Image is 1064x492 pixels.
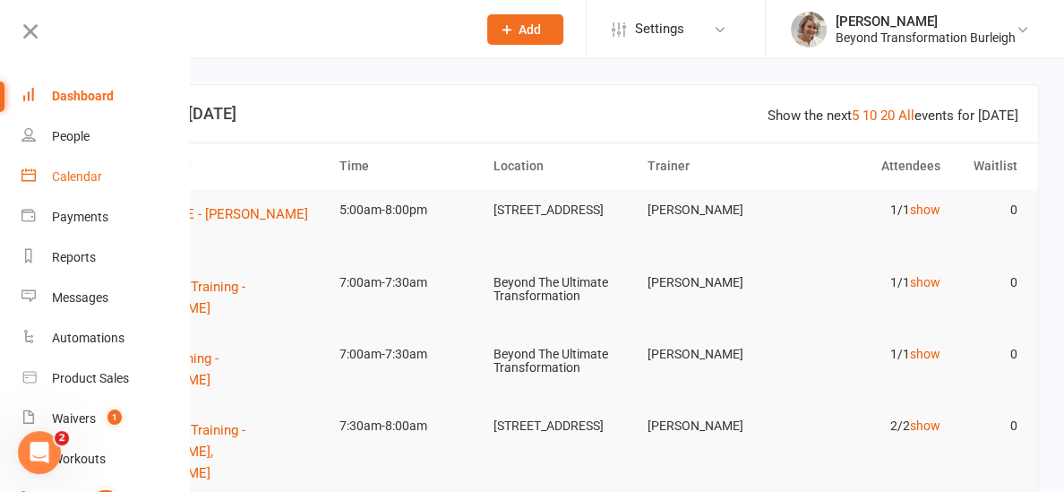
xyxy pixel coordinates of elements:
a: 20 [880,108,895,124]
td: 1/1 [794,189,948,231]
td: [PERSON_NAME] [639,333,794,375]
a: 10 [862,108,877,124]
a: Product Sales [21,358,191,399]
td: [STREET_ADDRESS] [485,405,639,447]
a: Workouts [21,439,191,479]
a: Calendar [21,157,191,197]
td: 2/2 [794,405,948,447]
td: [STREET_ADDRESS] [485,189,639,231]
a: Waivers 1 [21,399,191,439]
div: People [52,129,90,143]
td: [PERSON_NAME] [639,262,794,304]
span: UNAVAILABLE - [PERSON_NAME] [107,206,308,222]
td: 7:00am-7:30am [331,262,485,304]
button: UNAVAILABLE - [PERSON_NAME]Free class [107,203,323,247]
button: Pod Personal Training - [PERSON_NAME], [PERSON_NAME] [107,419,323,484]
a: show [910,419,940,433]
div: Workouts [52,452,106,466]
th: Trainer [639,143,794,189]
td: [PERSON_NAME] [639,405,794,447]
img: thumb_image1597172689.png [791,12,827,47]
td: Beyond The Ultimate Transformation [485,262,639,318]
a: People [21,117,191,157]
td: 1/1 [794,262,948,304]
div: Messages [52,290,108,305]
a: show [910,347,940,361]
td: 7:00am-7:30am [331,333,485,375]
a: Automations [21,318,191,358]
div: Show the next events for [DATE] [768,105,1018,126]
iframe: Intercom live chat [18,431,61,474]
div: Calendar [52,169,102,184]
div: Reports [52,250,96,264]
td: 0 [948,405,1025,447]
a: show [910,203,940,217]
th: Time [331,143,485,189]
button: Add [487,14,563,45]
a: Reports [21,237,191,278]
div: Beyond Transformation Burleigh [836,30,1016,46]
span: 2 [55,431,69,445]
div: Product Sales [52,371,129,385]
button: Personal Training - [PERSON_NAME] [107,348,323,391]
td: 0 [948,333,1025,375]
a: Messages [21,278,191,318]
a: All [898,108,914,124]
td: 7:30am-8:00am [331,405,485,447]
td: 1/1 [794,333,948,375]
button: Pod Personal Training - [PERSON_NAME] [107,276,323,319]
td: 0 [948,262,1025,304]
div: Dashboard [52,89,114,103]
h3: Coming up [DATE] [107,105,1018,123]
div: [PERSON_NAME] [836,13,1016,30]
a: Payments [21,197,191,237]
div: Waivers [52,411,96,426]
a: show [910,275,940,289]
th: Attendees [794,143,948,189]
div: Payments [52,210,108,224]
th: Location [485,143,639,189]
span: Settings [635,9,684,49]
a: 5 [852,108,859,124]
th: Waitlist [948,143,1025,189]
a: Dashboard [21,76,191,117]
td: Beyond The Ultimate Transformation [485,333,639,390]
td: [PERSON_NAME] [639,189,794,231]
input: Search... [107,17,464,42]
th: Event/Booking [99,143,331,189]
td: 5:00am-8:00pm [331,189,485,231]
div: Automations [52,331,124,345]
span: Add [519,22,541,37]
td: 0 [948,189,1025,231]
span: 1 [107,410,122,425]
